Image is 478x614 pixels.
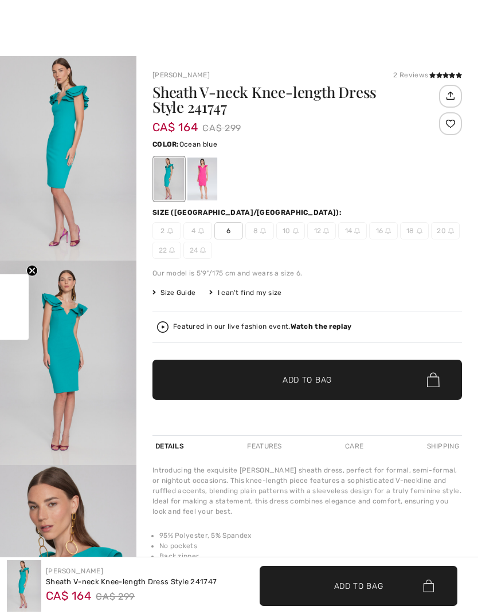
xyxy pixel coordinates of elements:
[167,228,173,234] img: ring-m.svg
[7,560,41,612] img: Sheath V-Neck Knee-Length Dress Style 241747
[369,222,398,239] span: 16
[354,228,360,234] img: ring-m.svg
[424,436,462,456] div: Shipping
[159,530,462,541] li: 95% Polyester, 5% Spandex
[152,360,462,400] button: Add to Bag
[179,140,217,148] span: Ocean blue
[214,222,243,239] span: 6
[152,222,181,239] span: 2
[26,265,38,277] button: Close teaser
[183,242,212,259] span: 24
[152,85,436,115] h1: Sheath V-neck Knee-length Dress Style 241747
[276,222,305,239] span: 10
[152,288,195,298] span: Size Guide
[152,109,198,134] span: CA$ 164
[260,566,457,606] button: Add to Bag
[202,120,241,137] span: CA$ 299
[169,247,175,253] img: ring-m.svg
[291,322,352,330] strong: Watch the replay
[338,222,367,239] span: 14
[183,222,212,239] span: 4
[173,323,351,330] div: Featured in our live fashion event.
[159,541,462,551] li: No pockets
[342,436,366,456] div: Care
[385,228,391,234] img: ring-m.svg
[448,228,454,234] img: ring-m.svg
[427,372,440,387] img: Bag.svg
[431,222,460,239] span: 20
[198,228,204,234] img: ring-m.svg
[96,588,135,605] span: CA$ 299
[293,228,299,234] img: ring-m.svg
[154,158,184,200] div: Ocean blue
[260,228,266,234] img: ring-m.svg
[152,268,462,278] div: Our model is 5'9"/175 cm and wears a size 6.
[209,288,281,298] div: I can't find my size
[46,567,103,575] a: [PERSON_NAME]
[393,70,462,80] div: 2 Reviews
[46,585,91,603] span: CA$ 164
[152,207,344,218] div: Size ([GEOGRAPHIC_DATA]/[GEOGRAPHIC_DATA]):
[159,551,462,561] li: Back zipper
[200,247,206,253] img: ring-m.svg
[152,436,187,456] div: Details
[46,576,217,588] div: Sheath V-neck Knee-length Dress Style 241747
[417,228,422,234] img: ring-m.svg
[152,140,179,148] span: Color:
[245,222,274,239] span: 8
[400,222,429,239] span: 18
[152,465,462,517] div: Introducing the exquisite [PERSON_NAME] sheath dress, perfect for formal, semi-formal, or nightou...
[283,374,332,386] span: Add to Bag
[152,71,210,79] a: [PERSON_NAME]
[441,86,460,105] img: Share
[152,242,181,259] span: 22
[244,436,284,456] div: Features
[323,228,329,234] img: ring-m.svg
[187,158,217,200] div: Shocking pink
[307,222,336,239] span: 12
[157,321,169,333] img: Watch the replay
